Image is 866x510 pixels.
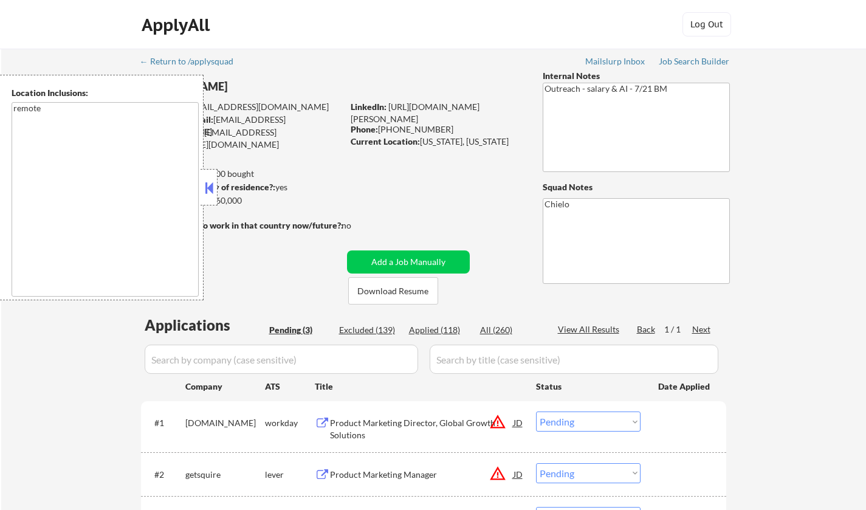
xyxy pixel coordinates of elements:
div: yes [140,181,339,193]
div: $160,000 [140,195,343,207]
div: [US_STATE], [US_STATE] [351,136,523,148]
a: Mailslurp Inbox [585,57,646,69]
strong: Will need Visa to work in that country now/future?: [141,220,343,230]
div: #1 [154,417,176,429]
div: lever [265,469,315,481]
div: Excluded (139) [339,324,400,336]
div: ATS [265,381,315,393]
div: #2 [154,469,176,481]
button: Log Out [682,12,731,36]
button: warning_amber [489,465,506,482]
div: Applications [145,318,265,333]
a: ← Return to /applysquad [140,57,245,69]
div: Next [692,323,712,336]
div: getsquire [185,469,265,481]
div: JD [512,463,524,485]
div: View All Results [558,323,623,336]
div: Date Applied [658,381,712,393]
strong: Phone: [351,124,378,134]
div: Internal Notes [543,70,730,82]
div: ← Return to /applysquad [140,57,245,66]
div: Pending (3) [269,324,330,336]
div: [EMAIL_ADDRESS][DOMAIN_NAME] [142,101,343,113]
div: ApplyAll [142,15,213,35]
strong: Current Location: [351,136,420,146]
div: Back [637,323,656,336]
div: [EMAIL_ADDRESS][PERSON_NAME][DOMAIN_NAME] [141,126,343,150]
input: Search by company (case sensitive) [145,345,418,374]
strong: LinkedIn: [351,102,387,112]
button: warning_amber [489,413,506,430]
a: [URL][DOMAIN_NAME][PERSON_NAME] [351,102,479,124]
div: Applied (118) [409,324,470,336]
div: 1 / 1 [664,323,692,336]
div: Job Search Builder [659,57,730,66]
div: [PERSON_NAME] [141,79,391,94]
div: no [342,219,376,232]
div: Location Inclusions: [12,87,199,99]
div: workday [265,417,315,429]
div: Product Marketing Manager [330,469,514,481]
div: Product Marketing Director, Global Growth Solutions [330,417,514,441]
a: Job Search Builder [659,57,730,69]
div: Title [315,381,524,393]
div: All (260) [480,324,541,336]
div: [DOMAIN_NAME] [185,417,265,429]
div: Status [536,375,641,397]
div: [PHONE_NUMBER] [351,123,523,136]
div: 118 sent / 200 bought [140,168,343,180]
div: Company [185,381,265,393]
input: Search by title (case sensitive) [430,345,718,374]
button: Add a Job Manually [347,250,470,274]
div: JD [512,412,524,433]
div: Squad Notes [543,181,730,193]
div: Mailslurp Inbox [585,57,646,66]
div: [EMAIL_ADDRESS][DOMAIN_NAME] [142,114,343,137]
button: Download Resume [348,277,438,305]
